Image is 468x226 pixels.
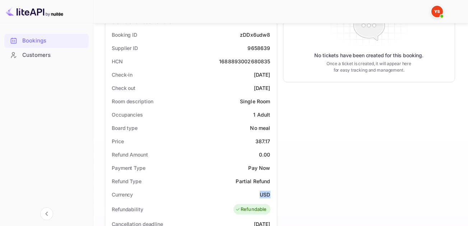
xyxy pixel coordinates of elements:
[112,137,124,145] div: Price
[323,60,414,73] p: Once a ticket is created, it will appear here for easy tracking and management.
[4,48,89,62] div: Customers
[253,111,270,118] div: 1 Adult
[112,151,148,158] div: Refund Amount
[259,151,270,158] div: 0.00
[314,52,423,59] p: No tickets have been created for this booking.
[112,177,142,185] div: Refund Type
[40,207,53,220] button: Collapse navigation
[260,191,270,198] div: USD
[219,58,270,65] div: 1688893002680835
[255,137,270,145] div: 387.17
[4,48,89,62] a: Customers
[22,51,85,59] div: Customers
[112,205,143,213] div: Refundability
[247,44,270,52] div: 9658639
[250,124,270,132] div: No meal
[112,31,137,39] div: Booking ID
[254,71,270,78] div: [DATE]
[240,31,270,39] div: zDDx6udw8
[112,44,138,52] div: Supplier ID
[112,164,145,172] div: Payment Type
[235,206,267,213] div: Refundable
[4,34,89,47] a: Bookings
[22,37,85,45] div: Bookings
[240,98,270,105] div: Single Room
[112,111,143,118] div: Occupancies
[112,58,123,65] div: HCN
[4,34,89,48] div: Bookings
[236,177,270,185] div: Partial Refund
[248,164,270,172] div: Pay Now
[6,6,63,17] img: LiteAPI logo
[112,98,153,105] div: Room description
[254,84,270,92] div: [DATE]
[112,191,133,198] div: Currency
[112,124,138,132] div: Board type
[112,71,133,78] div: Check-in
[431,6,443,17] img: Yandex Support
[112,84,135,92] div: Check out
